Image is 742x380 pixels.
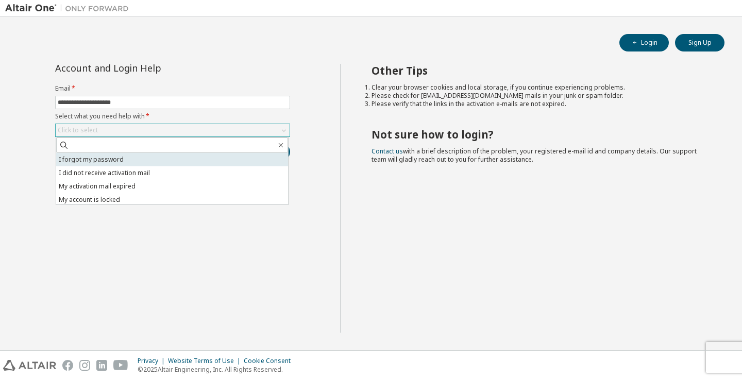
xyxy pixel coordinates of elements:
[58,126,98,134] div: Click to select
[244,357,297,365] div: Cookie Consent
[372,64,706,77] h2: Other Tips
[55,84,290,93] label: Email
[372,128,706,141] h2: Not sure how to login?
[56,153,288,166] li: I forgot my password
[55,64,243,72] div: Account and Login Help
[5,3,134,13] img: Altair One
[619,34,669,51] button: Login
[138,365,297,374] p: © 2025 Altair Engineering, Inc. All Rights Reserved.
[372,92,706,100] li: Please check for [EMAIL_ADDRESS][DOMAIN_NAME] mails in your junk or spam folder.
[372,83,706,92] li: Clear your browser cookies and local storage, if you continue experiencing problems.
[55,112,290,120] label: Select what you need help with
[56,124,290,136] div: Click to select
[372,100,706,108] li: Please verify that the links in the activation e-mails are not expired.
[96,360,107,371] img: linkedin.svg
[138,357,168,365] div: Privacy
[675,34,724,51] button: Sign Up
[62,360,73,371] img: facebook.svg
[168,357,244,365] div: Website Terms of Use
[3,360,56,371] img: altair_logo.svg
[372,147,697,164] span: with a brief description of the problem, your registered e-mail id and company details. Our suppo...
[79,360,90,371] img: instagram.svg
[372,147,403,156] a: Contact us
[113,360,128,371] img: youtube.svg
